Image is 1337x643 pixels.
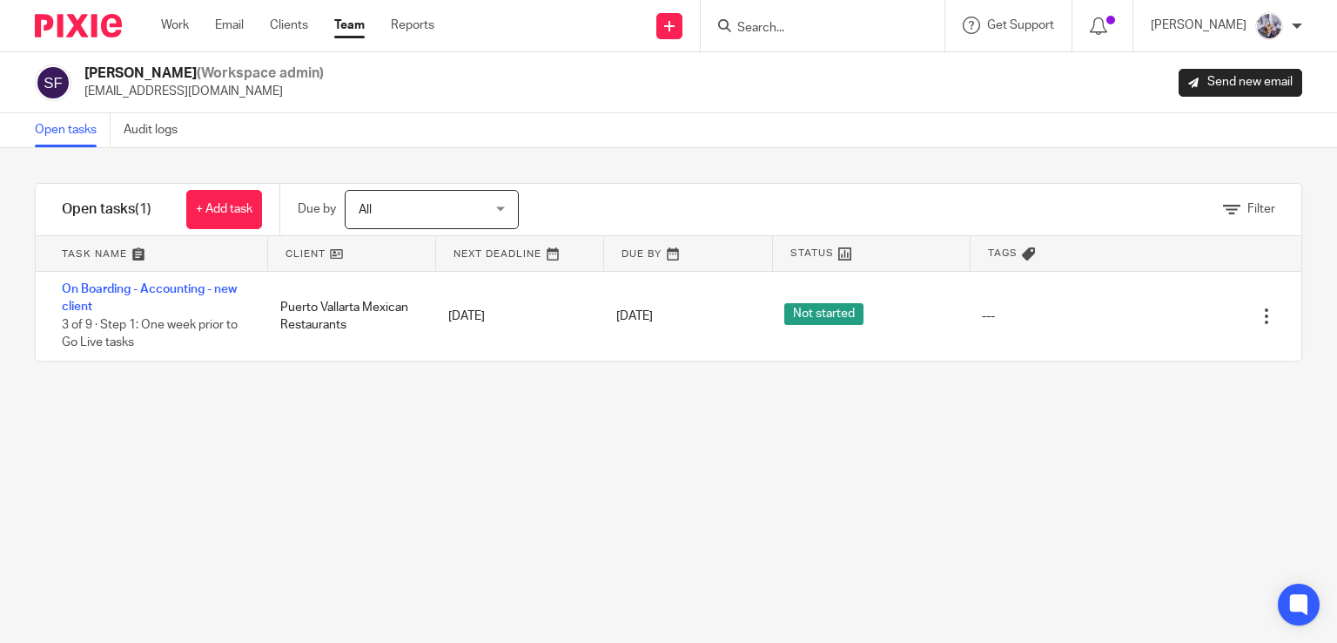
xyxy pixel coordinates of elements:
div: --- [982,308,995,325]
img: Pixie [35,14,122,37]
a: Audit logs [124,113,191,147]
span: 3 of 9 · Step 1: One week prior to Go Live tasks [62,319,238,349]
p: [EMAIL_ADDRESS][DOMAIN_NAME] [84,83,324,100]
a: Email [215,17,244,34]
a: Team [334,17,365,34]
p: [PERSON_NAME] [1151,17,1246,34]
a: Send new email [1179,69,1302,97]
a: Clients [270,17,308,34]
a: Reports [391,17,434,34]
a: Work [161,17,189,34]
a: Open tasks [35,113,111,147]
div: [DATE] [431,299,599,334]
input: Search [736,21,892,37]
h2: [PERSON_NAME] [84,64,324,83]
span: [DATE] [616,310,653,322]
a: On Boarding - Accounting - new client [62,283,237,313]
h1: Open tasks [62,200,151,219]
span: Not started [784,303,863,325]
a: + Add task [186,190,262,229]
span: (Workspace admin) [197,66,324,80]
span: (1) [135,202,151,216]
span: Filter [1247,203,1275,215]
span: Get Support [987,19,1054,31]
img: ProfilePhoto.JPG [1255,12,1283,40]
img: svg%3E [35,64,71,101]
span: Tags [988,246,1018,261]
div: Puerto Vallarta Mexican Restaurants [263,290,431,343]
p: Due by [298,200,336,218]
span: All [359,204,372,216]
span: Status [790,246,834,261]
